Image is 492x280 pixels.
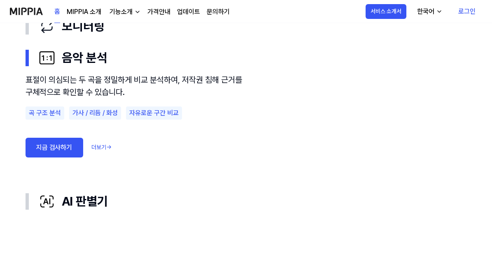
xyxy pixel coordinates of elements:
button: AI 판별기 [26,185,467,217]
a: MIPPIA 소개 [67,7,101,17]
div: 음악 분석 [26,74,467,185]
a: 지금 검사하기 [26,138,83,157]
button: 서비스 소개서 [366,4,406,19]
a: 업데이트 [177,7,200,17]
button: 한국어 [410,3,448,20]
a: 문의하기 [207,7,230,17]
a: 가격안내 [147,7,170,17]
div: 모니터링 [39,17,467,35]
div: AI 판별기 [39,192,467,211]
div: 표절이 의심되는 두 곡을 정밀하게 비교 분석하여, 저작권 침해 근거를 구체적으로 확인할 수 있습니다. [26,74,248,98]
div: 자유로운 구간 비교 [126,106,182,120]
button: 기능소개 [108,7,141,17]
button: 모니터링 [26,10,467,42]
button: 음악 분석 [26,42,467,74]
div: 기능소개 [108,7,134,17]
a: 홈 [54,0,60,23]
div: 음악 분석 [39,49,467,67]
div: 가사 / 리듬 / 화성 [69,106,121,120]
img: down [134,9,141,15]
div: 곡 구조 분석 [26,106,64,120]
a: 더보기→ [91,143,112,152]
div: 한국어 [415,7,436,16]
